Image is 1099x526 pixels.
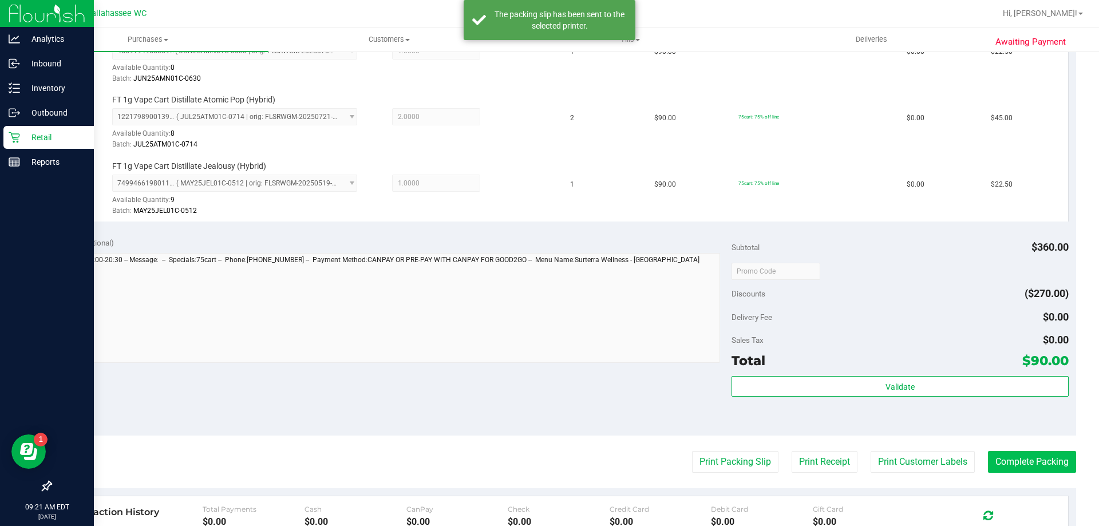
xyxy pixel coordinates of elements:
p: Analytics [20,32,89,46]
span: 1 [570,179,574,190]
inline-svg: Inventory [9,82,20,94]
span: $90.00 [1022,353,1069,369]
span: Tallahassee WC [87,9,147,18]
span: 0 [171,64,175,72]
span: Validate [885,382,915,391]
span: MAY25JEL01C-0512 [133,207,197,215]
p: [DATE] [5,512,89,521]
span: Batch: [112,74,132,82]
span: $90.00 [654,179,676,190]
span: Sales Tax [732,335,764,345]
span: 75cart: 75% off line [738,180,779,186]
button: Validate [732,376,1068,397]
inline-svg: Reports [9,156,20,168]
div: Available Quantity: [112,60,370,82]
iframe: Resource center [11,434,46,469]
inline-svg: Inbound [9,58,20,69]
span: $22.50 [991,179,1013,190]
span: $0.00 [1043,334,1069,346]
p: Inventory [20,81,89,95]
span: $45.00 [991,113,1013,124]
span: 2 [570,113,574,124]
p: Reports [20,155,89,169]
span: Batch: [112,140,132,148]
span: $0.00 [907,179,924,190]
p: 09:21 AM EDT [5,502,89,512]
p: Retail [20,130,89,144]
div: Credit Card [610,505,711,513]
div: Gift Card [813,505,915,513]
inline-svg: Retail [9,132,20,143]
span: $360.00 [1031,241,1069,253]
div: Available Quantity: [112,192,370,214]
span: Customers [269,34,509,45]
inline-svg: Outbound [9,107,20,118]
a: Purchases [27,27,268,52]
span: JUL25ATM01C-0714 [133,140,197,148]
p: Outbound [20,106,89,120]
input: Promo Code [732,263,820,280]
button: Print Receipt [792,451,857,473]
span: Deliveries [840,34,903,45]
div: CanPay [406,505,508,513]
div: Debit Card [711,505,813,513]
div: Total Payments [203,505,305,513]
div: Cash [305,505,406,513]
div: Check [508,505,610,513]
button: Print Packing Slip [692,451,778,473]
span: FT 1g Vape Cart Distillate Jealousy (Hybrid) [112,161,266,172]
div: Available Quantity: [112,125,370,148]
button: Complete Packing [988,451,1076,473]
span: Awaiting Payment [995,35,1066,49]
span: JUN25AMN01C-0630 [133,74,201,82]
span: ($270.00) [1025,287,1069,299]
button: Print Customer Labels [871,451,975,473]
span: $0.00 [907,113,924,124]
inline-svg: Analytics [9,33,20,45]
span: 75cart: 75% off line [738,114,779,120]
span: Delivery Fee [732,313,772,322]
span: 9 [171,196,175,204]
span: Subtotal [732,243,760,252]
span: Purchases [27,34,268,45]
span: Hi, [PERSON_NAME]! [1003,9,1077,18]
span: $90.00 [654,113,676,124]
span: Total [732,353,765,369]
p: Inbound [20,57,89,70]
span: Discounts [732,283,765,304]
span: 8 [171,129,175,137]
a: Customers [268,27,509,52]
a: Deliveries [751,27,992,52]
iframe: Resource center unread badge [34,433,48,446]
span: $0.00 [1043,311,1069,323]
span: Batch: [112,207,132,215]
span: FT 1g Vape Cart Distillate Atomic Pop (Hybrid) [112,94,275,105]
div: The packing slip has been sent to the selected printer. [492,9,627,31]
